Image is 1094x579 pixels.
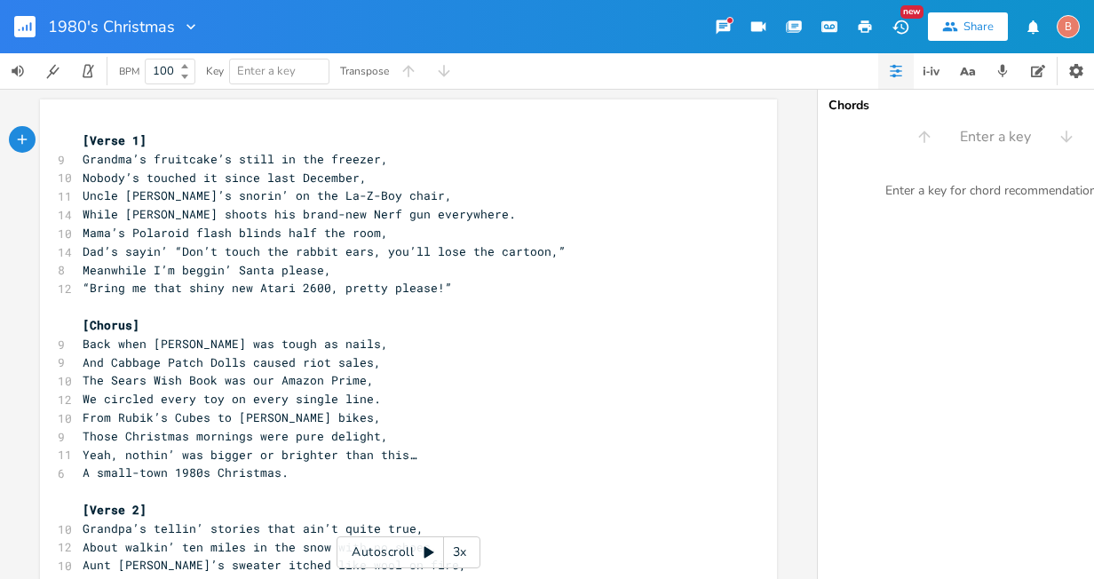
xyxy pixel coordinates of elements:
[337,536,480,568] div: Autoscroll
[83,170,367,186] span: Nobody’s touched it since last December,
[83,391,381,407] span: We circled every toy on every single line.
[83,409,381,425] span: From Rubik’s Cubes to [PERSON_NAME] bikes,
[900,5,924,19] div: New
[237,63,296,79] span: Enter a key
[1057,15,1080,38] div: bjb3598
[83,132,147,148] span: [Verse 1]
[83,447,416,463] span: Yeah, nothin’ was bigger or brighter than this…
[83,187,452,203] span: Uncle [PERSON_NAME]’s snorin’ on the La-Z-Boy chair,
[83,262,331,278] span: Meanwhile I’m beggin’ Santa please,
[340,66,389,76] div: Transpose
[83,243,566,259] span: Dad’s sayin’ “Don’t touch the rabbit ears, you’ll lose the cartoon,”
[119,67,139,76] div: BPM
[83,539,438,555] span: About walkin’ ten miles in the snow with no shoes,
[1057,6,1080,47] button: B
[883,11,918,43] button: New
[928,12,1008,41] button: Share
[83,428,388,444] span: Those Christmas mornings were pure delight,
[83,336,388,352] span: Back when [PERSON_NAME] was tough as nails,
[960,127,1031,147] span: Enter a key
[444,536,476,568] div: 3x
[83,502,147,518] span: [Verse 2]
[963,19,994,35] div: Share
[83,317,139,333] span: [Chorus]
[83,520,424,536] span: Grandpa’s tellin’ stories that ain’t quite true,
[83,372,374,388] span: The Sears Wish Book was our Amazon Prime,
[83,280,452,296] span: “Bring me that shiny new Atari 2600, pretty please!”
[83,151,388,167] span: Grandma’s fruitcake’s still in the freezer,
[83,354,381,370] span: And Cabbage Patch Dolls caused riot sales,
[83,206,516,222] span: While [PERSON_NAME] shoots his brand-new Nerf gun everywhere.
[206,66,224,76] div: Key
[83,557,466,573] span: Aunt [PERSON_NAME]’s sweater itched like wool on fire,
[48,19,175,35] span: 1980's Christmas
[83,464,289,480] span: A small-town 1980s Christmas.
[83,225,388,241] span: Mama’s Polaroid flash blinds half the room,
